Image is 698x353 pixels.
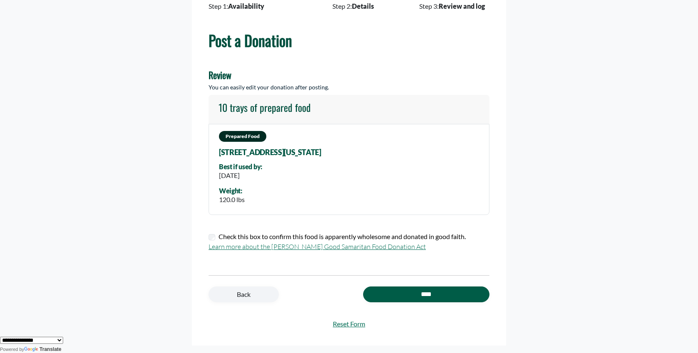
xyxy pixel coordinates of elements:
label: Check this box to confirm this food is apparently wholesome and donated in good faith. [219,232,466,242]
span: Prepared Food [219,131,266,142]
img: Google Translate [24,347,39,353]
a: Learn more about the [PERSON_NAME] Good Samaritan Food Donation Act [209,242,426,251]
span: [STREET_ADDRESS][US_STATE] [219,148,321,157]
div: Weight: [219,187,245,195]
a: Reset Form [209,319,489,329]
span: Step 2: [332,1,374,11]
h4: 10 trays of prepared food [219,101,311,114]
h4: Review [209,69,489,80]
span: Step 3: [419,1,489,11]
h5: You can easily edit your donation after posting. [209,84,489,91]
strong: Details [352,2,374,10]
h1: Post a Donation [209,31,489,49]
div: Best if used by: [219,163,262,170]
div: 120.0 lbs [219,195,245,205]
a: Back [209,286,279,302]
div: [DATE] [219,170,262,180]
strong: Review and log [439,2,485,10]
span: Step 1: [209,1,264,11]
strong: Availability [228,2,264,10]
a: Translate [24,346,61,352]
